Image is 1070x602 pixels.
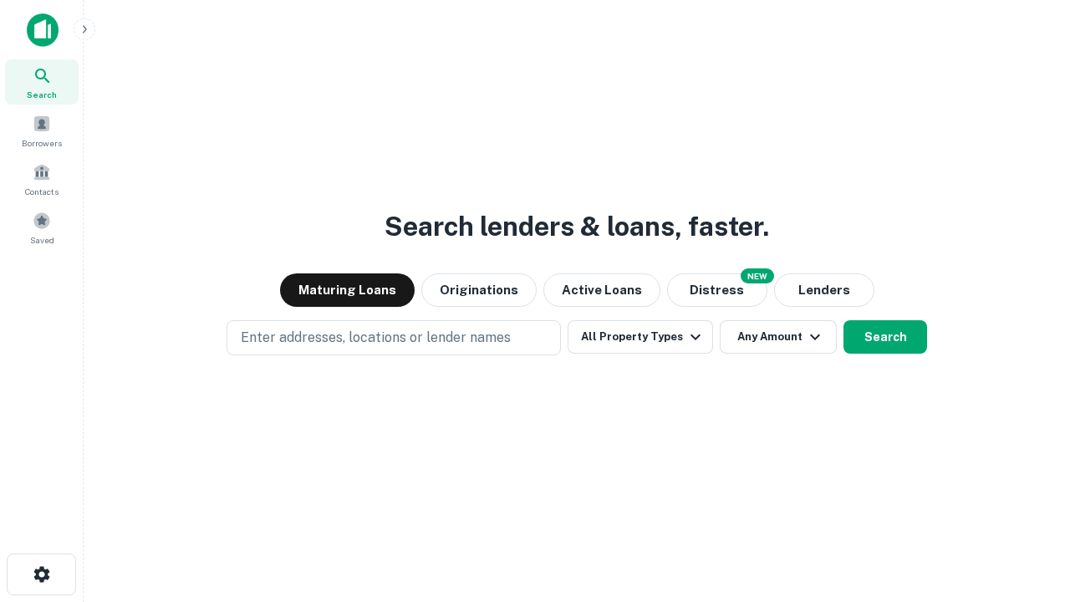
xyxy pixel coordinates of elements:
[986,468,1070,548] iframe: Chat Widget
[667,273,767,307] button: Search distressed loans with lien and other non-mortgage details.
[843,320,927,354] button: Search
[227,320,561,355] button: Enter addresses, locations or lender names
[25,185,59,198] span: Contacts
[543,273,660,307] button: Active Loans
[5,59,79,105] a: Search
[30,233,54,247] span: Saved
[720,320,837,354] button: Any Amount
[27,88,57,101] span: Search
[280,273,415,307] button: Maturing Loans
[568,320,713,354] button: All Property Types
[5,156,79,202] a: Contacts
[5,108,79,153] a: Borrowers
[241,328,511,348] p: Enter addresses, locations or lender names
[5,205,79,250] a: Saved
[385,207,769,247] h3: Search lenders & loans, faster.
[774,273,874,307] button: Lenders
[22,136,62,150] span: Borrowers
[27,13,59,47] img: capitalize-icon.png
[421,273,537,307] button: Originations
[741,268,774,283] div: NEW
